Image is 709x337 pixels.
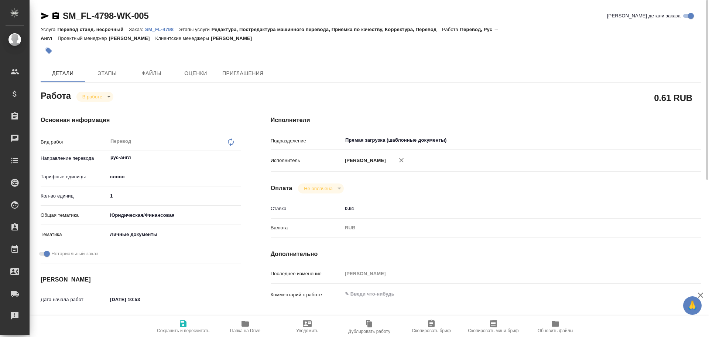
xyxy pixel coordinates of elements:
[296,328,318,333] span: Уведомить
[41,173,107,181] p: Тарифные единицы
[45,69,81,78] span: Детали
[348,329,390,334] span: Дублировать работу
[134,69,169,78] span: Файлы
[57,27,129,32] p: Перевод станд. несрочный
[271,157,342,164] p: Исполнитель
[214,316,276,337] button: Папка на Drive
[63,11,149,21] a: SM_FL-4798-WK-005
[271,205,342,212] p: Ставка
[107,315,172,326] input: Пустое поле
[41,296,107,303] p: Дата начала работ
[41,11,49,20] button: Скопировать ссылку для ЯМессенджера
[276,316,338,337] button: Уведомить
[230,328,260,333] span: Папка на Drive
[41,231,107,238] p: Тематика
[89,69,125,78] span: Этапы
[41,27,57,32] p: Услуга
[145,27,179,32] p: SM_FL-4798
[342,203,665,214] input: ✎ Введи что-нибудь
[41,212,107,219] p: Общая тематика
[41,192,107,200] p: Кол-во единиц
[51,250,98,257] span: Нотариальный заказ
[41,43,57,59] button: Добавить тэг
[145,26,179,32] a: SM_FL-4798
[237,157,239,158] button: Open
[393,152,410,168] button: Удалить исполнителя
[271,137,342,145] p: Подразделение
[41,138,107,146] p: Вид работ
[211,36,257,41] p: [PERSON_NAME]
[179,27,212,32] p: Этапы услуги
[538,328,573,333] span: Обновить файлы
[51,11,60,20] button: Скопировать ссылку
[271,270,342,277] p: Последнее изменение
[462,316,524,337] button: Скопировать мини-бриф
[107,294,172,305] input: ✎ Введи что-нибудь
[607,12,681,20] span: [PERSON_NAME] детали заказа
[661,139,662,141] button: Open
[80,94,105,100] button: В работе
[271,291,342,299] p: Комментарий к работе
[683,296,702,315] button: 🙏
[442,27,460,32] p: Работа
[41,88,71,102] h2: Работа
[400,316,462,337] button: Скопировать бриф
[302,185,335,192] button: Не оплачена
[271,184,292,193] h4: Оплата
[107,171,241,183] div: слово
[152,316,214,337] button: Сохранить и пересчитать
[654,91,692,104] h2: 0.61 RUB
[41,116,241,125] h4: Основная информация
[155,36,211,41] p: Клиентские менеджеры
[157,328,209,333] span: Сохранить и пересчитать
[107,209,241,222] div: Юридическая/Финансовая
[76,92,113,102] div: В работе
[342,222,665,234] div: RUB
[41,155,107,162] p: Направление перевода
[412,328,451,333] span: Скопировать бриф
[271,224,342,232] p: Валюта
[686,298,699,313] span: 🙏
[342,157,386,164] p: [PERSON_NAME]
[58,36,109,41] p: Проектный менеджер
[338,316,400,337] button: Дублировать работу
[107,191,241,201] input: ✎ Введи что-нибудь
[178,69,213,78] span: Оценки
[129,27,145,32] p: Заказ:
[109,36,155,41] p: [PERSON_NAME]
[468,328,518,333] span: Скопировать мини-бриф
[271,250,701,259] h4: Дополнительно
[524,316,586,337] button: Обновить файлы
[107,228,241,241] div: Личные документы
[212,27,442,32] p: Редактура, Постредактура машинного перевода, Приёмка по качеству, Корректура, Перевод
[342,268,665,279] input: Пустое поле
[271,116,701,125] h4: Исполнители
[41,275,241,284] h4: [PERSON_NAME]
[298,183,343,193] div: В работе
[222,69,264,78] span: Приглашения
